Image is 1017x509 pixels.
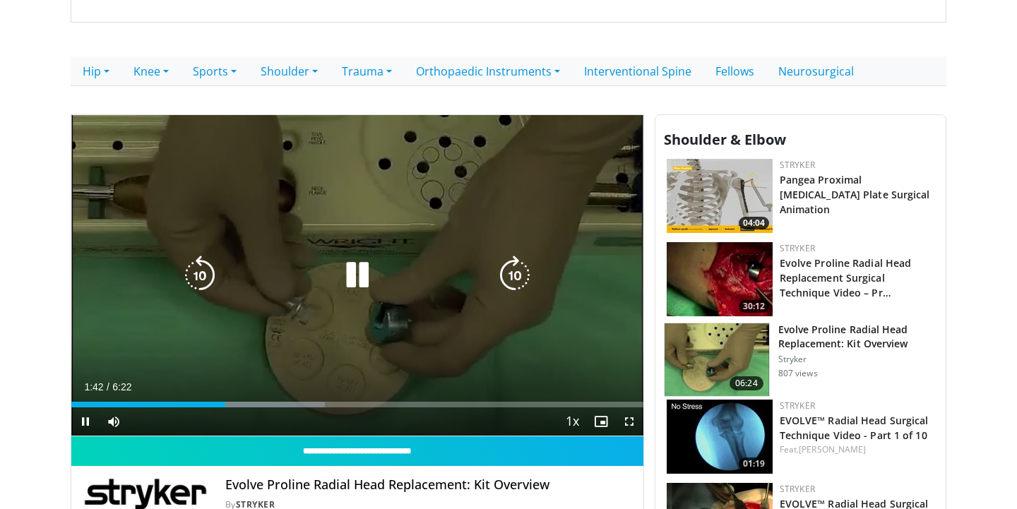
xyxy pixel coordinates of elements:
[780,173,930,216] a: Pangea Proximal [MEDICAL_DATA] Plate Surgical Animation
[780,159,815,171] a: Stryker
[71,402,643,407] div: Progress Bar
[121,56,181,86] a: Knee
[404,56,572,86] a: Orthopaedic Instruments
[664,130,786,149] span: Shoulder & Elbow
[739,457,769,470] span: 01:19
[667,242,773,316] a: 30:12
[780,242,815,254] a: Stryker
[778,323,937,351] h3: Evolve Proline Radial Head Replacement: Kit Overview
[572,56,703,86] a: Interventional Spine
[71,115,643,437] video-js: Video Player
[559,407,587,436] button: Playback Rate
[181,56,249,86] a: Sports
[778,368,818,379] p: 807 views
[667,400,773,474] img: 324b8a51-90c8-465a-a736-865e2be6fd47.150x105_q85_crop-smart_upscale.jpg
[667,400,773,474] a: 01:19
[739,300,769,313] span: 30:12
[84,381,103,393] span: 1:42
[730,376,763,390] span: 06:24
[225,477,632,493] h4: Evolve Proline Radial Head Replacement: Kit Overview
[778,354,937,365] p: Stryker
[665,323,769,397] img: 64cb395d-a0e2-4f85-9b10-a0afb4ea2778.150x105_q85_crop-smart_upscale.jpg
[780,414,929,442] a: EVOLVE™ Radial Head Surgical Technique Video - Part 1 of 10
[664,323,937,397] a: 06:24 Evolve Proline Radial Head Replacement: Kit Overview Stryker 807 views
[703,56,766,86] a: Fellows
[667,242,773,316] img: 2be6333d-7397-45af-9cf2-bc7eead733e6.150x105_q85_crop-smart_upscale.jpg
[780,400,815,412] a: Stryker
[615,407,643,436] button: Fullscreen
[780,443,934,456] div: Feat.
[799,443,866,455] a: [PERSON_NAME]
[780,256,912,299] a: Evolve Proline Radial Head Replacement Surgical Technique Video – Pr…
[112,381,131,393] span: 6:22
[100,407,128,436] button: Mute
[587,407,615,436] button: Enable picture-in-picture mode
[667,159,773,233] img: e62b31b1-b8dd-47e5-87b8-3ff1218e55fe.150x105_q85_crop-smart_upscale.jpg
[667,159,773,233] a: 04:04
[71,56,121,86] a: Hip
[780,483,815,495] a: Stryker
[249,56,330,86] a: Shoulder
[766,56,866,86] a: Neurosurgical
[330,56,404,86] a: Trauma
[71,407,100,436] button: Pause
[107,381,109,393] span: /
[739,217,769,229] span: 04:04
